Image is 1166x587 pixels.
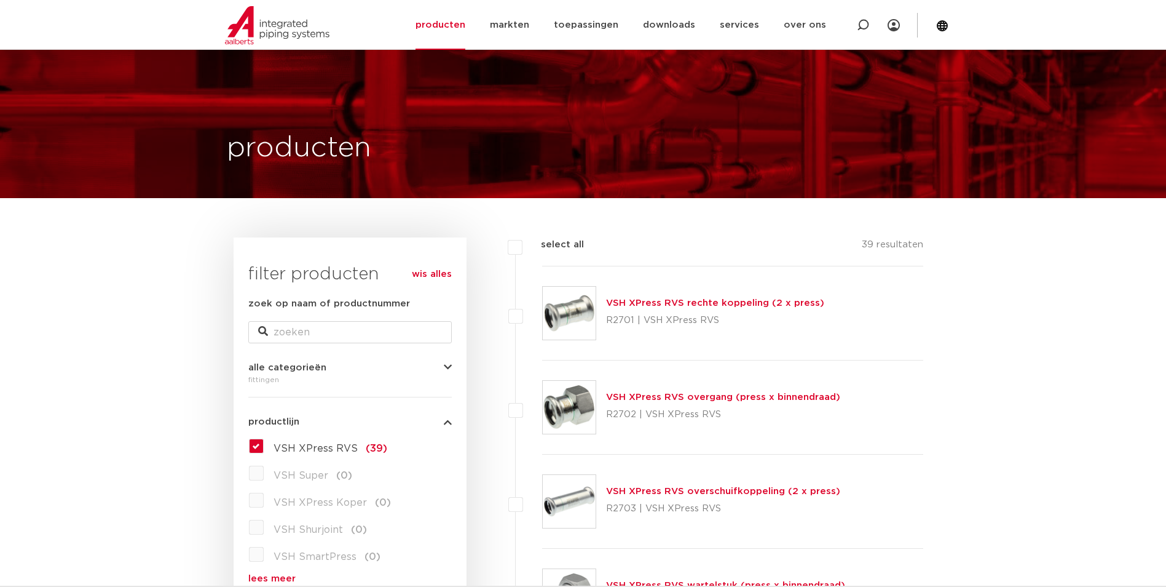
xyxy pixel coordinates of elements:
[366,444,387,453] span: (39)
[351,525,367,535] span: (0)
[274,525,343,535] span: VSH Shurjoint
[274,552,356,562] span: VSH SmartPress
[248,262,452,287] h3: filter producten
[375,498,391,508] span: (0)
[248,363,452,372] button: alle categorieën
[248,372,452,387] div: fittingen
[364,552,380,562] span: (0)
[248,321,452,343] input: zoeken
[248,574,452,583] a: lees meer
[543,287,596,340] img: Thumbnail for VSH XPress RVS rechte koppeling (2 x press)
[336,471,352,481] span: (0)
[248,417,452,426] button: productlijn
[862,238,923,257] p: 39 resultaten
[606,499,840,519] p: R2703 | VSH XPress RVS
[227,129,371,168] h1: producten
[248,297,410,311] label: zoek op naam of productnummer
[543,475,596,528] img: Thumbnail for VSH XPress RVS overschuifkoppeling (2 x press)
[412,267,452,282] a: wis alles
[606,393,840,402] a: VSH XPress RVS overgang (press x binnendraad)
[606,405,840,425] p: R2702 | VSH XPress RVS
[248,363,326,372] span: alle categorieën
[274,444,358,453] span: VSH XPress RVS
[606,487,840,496] a: VSH XPress RVS overschuifkoppeling (2 x press)
[606,298,824,308] a: VSH XPress RVS rechte koppeling (2 x press)
[274,471,328,481] span: VSH Super
[606,311,824,330] p: R2701 | VSH XPress RVS
[248,417,299,426] span: productlijn
[543,381,596,434] img: Thumbnail for VSH XPress RVS overgang (press x binnendraad)
[274,498,367,508] span: VSH XPress Koper
[522,238,584,252] label: select all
